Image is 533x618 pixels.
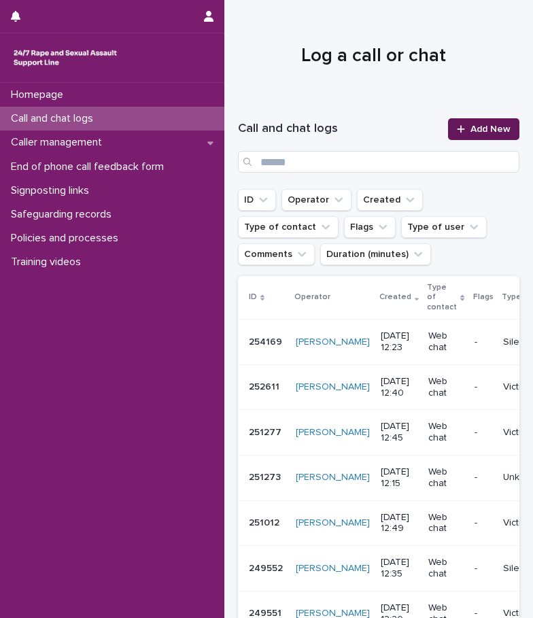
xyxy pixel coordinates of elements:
[475,517,492,529] p: -
[381,376,417,399] p: [DATE] 12:40
[5,160,175,173] p: End of phone call feedback form
[5,88,74,101] p: Homepage
[381,466,417,490] p: [DATE] 12:15
[475,337,492,348] p: -
[249,469,283,483] p: 251273
[381,557,417,580] p: [DATE] 12:35
[475,427,492,439] p: -
[5,112,104,125] p: Call and chat logs
[294,290,330,305] p: Operator
[281,189,351,211] button: Operator
[475,472,492,483] p: -
[296,563,370,574] a: [PERSON_NAME]
[428,512,463,535] p: Web chat
[238,121,440,137] h1: Call and chat logs
[249,424,284,439] p: 251277
[428,330,463,354] p: Web chat
[296,517,370,529] a: [PERSON_NAME]
[448,118,519,140] a: Add New
[249,290,257,305] p: ID
[428,557,463,580] p: Web chat
[381,330,417,354] p: [DATE] 12:23
[238,189,276,211] button: ID
[473,290,494,305] p: Flags
[475,563,492,574] p: -
[238,216,339,238] button: Type of contact
[11,44,120,71] img: rhQMoQhaT3yELyF149Cw
[344,216,396,238] button: Flags
[5,184,100,197] p: Signposting links
[401,216,487,238] button: Type of user
[238,243,315,265] button: Comments
[296,337,370,348] a: [PERSON_NAME]
[428,466,463,490] p: Web chat
[428,376,463,399] p: Web chat
[475,381,492,393] p: -
[5,232,129,245] p: Policies and processes
[296,381,370,393] a: [PERSON_NAME]
[249,334,285,348] p: 254169
[381,421,417,444] p: [DATE] 12:45
[296,472,370,483] a: [PERSON_NAME]
[5,136,113,149] p: Caller management
[427,280,457,315] p: Type of contact
[5,208,122,221] p: Safeguarding records
[320,243,431,265] button: Duration (minutes)
[238,151,519,173] input: Search
[238,44,509,69] h1: Log a call or chat
[249,560,286,574] p: 249552
[296,427,370,439] a: [PERSON_NAME]
[381,512,417,535] p: [DATE] 12:49
[357,189,423,211] button: Created
[428,421,463,444] p: Web chat
[249,515,282,529] p: 251012
[5,256,92,269] p: Training videos
[470,124,511,134] span: Add New
[249,379,282,393] p: 252611
[379,290,411,305] p: Created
